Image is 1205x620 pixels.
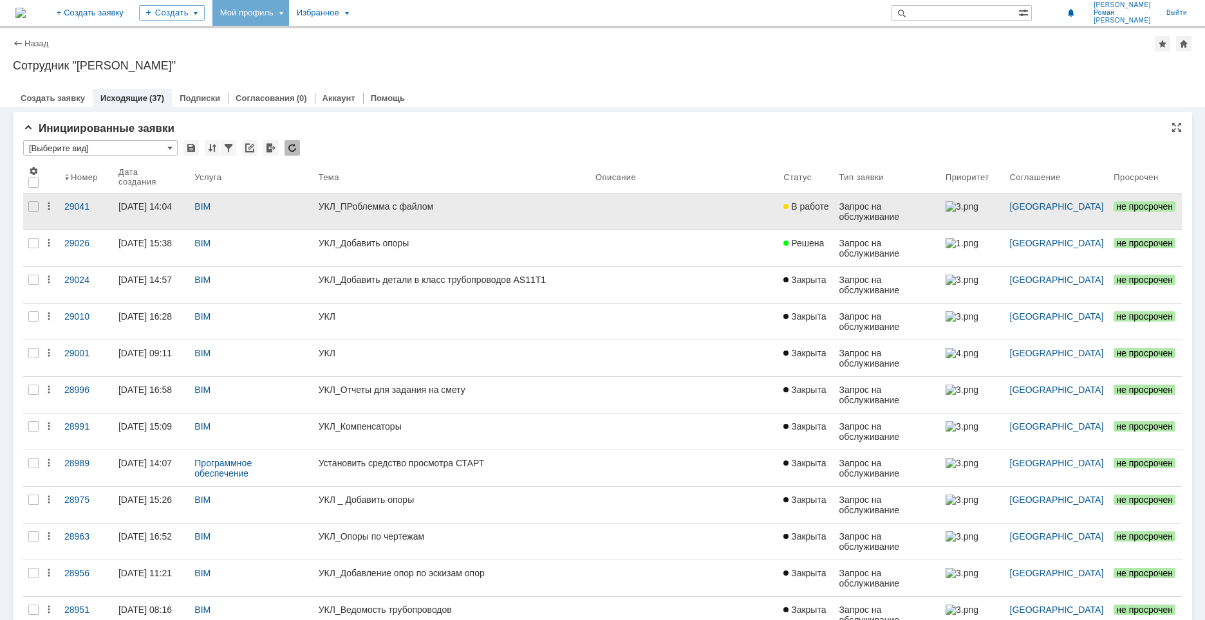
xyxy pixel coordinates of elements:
a: Закрыта [778,377,834,413]
span: Закрыта [783,311,826,322]
span: Настройки [28,166,39,176]
a: [GEOGRAPHIC_DATA] [1010,605,1104,615]
a: Закрыта [778,414,834,450]
a: УКЛ [313,304,590,340]
a: Запрос на обслуживание [834,267,940,303]
a: УКЛ [313,340,590,376]
img: 1.png [946,238,978,248]
a: Закрыта [778,304,834,340]
a: Запрос на обслуживание [834,230,940,266]
a: 29001 [59,340,113,376]
a: Закрыта [778,560,834,596]
img: 3.png [946,495,978,505]
div: 29024 [64,275,108,285]
img: 3.png [946,385,978,395]
span: Роман [1094,9,1151,17]
a: УКЛ_Компенсаторы [313,414,590,450]
a: Перейти на домашнюю страницу [15,8,26,18]
a: Назад [24,39,48,48]
a: [DATE] 14:07 [113,450,189,486]
a: BIM [194,495,210,505]
a: BIM [194,385,210,395]
div: Установить средство просмотра СТАРТ [319,458,585,468]
span: не просрочен [1114,238,1175,248]
div: УКЛ [319,311,585,322]
a: 3.png [940,560,1005,596]
a: 3.png [940,304,1005,340]
div: 28991 [64,421,108,432]
div: Запрос на обслуживание [839,238,935,259]
span: не просрочен [1114,421,1175,432]
img: 3.png [946,275,978,285]
div: Услуга [194,172,221,182]
span: не просрочен [1114,568,1175,578]
span: Решена [783,238,824,248]
a: не просрочен [1108,304,1182,340]
a: 3.png [940,267,1005,303]
img: 4.png [946,348,978,358]
a: УКЛ_Добавить детали в класс трубопроводов AS11T1 [313,267,590,303]
a: [DATE] 15:38 [113,230,189,266]
div: УКЛ_Добавить опоры [319,238,585,248]
div: 28956 [64,568,108,578]
div: Действия [44,421,54,432]
div: Тема [319,172,339,182]
div: УКЛ_Добавление опор по эскизам опор [319,568,585,578]
img: 3.png [946,201,978,212]
a: [DATE] 16:28 [113,304,189,340]
span: не просрочен [1114,275,1175,285]
div: Запрос на обслуживание [839,458,935,479]
img: 3.png [946,568,978,578]
div: [DATE] 09:11 [118,348,172,358]
a: [GEOGRAPHIC_DATA] [1010,275,1104,285]
a: Запрос на обслуживание [834,560,940,596]
div: Запрос на обслуживание [839,531,935,552]
div: [DATE] 11:21 [118,568,172,578]
a: 3.png [940,450,1005,486]
a: [GEOGRAPHIC_DATA] [1010,201,1104,212]
div: [DATE] 16:28 [118,311,172,322]
th: Дата создания [113,161,189,194]
a: Закрыта [778,487,834,523]
img: 3.png [946,421,978,432]
div: 28951 [64,605,108,615]
img: 3.png [946,311,978,322]
a: УКЛ_Отчеты для задания на смету [313,377,590,413]
div: УКЛ_ПРоблемма с файлом [319,201,585,212]
a: Подписки [180,93,220,103]
div: [DATE] 15:26 [118,495,172,505]
a: Запрос на обслуживание [834,194,940,230]
div: (0) [297,93,307,103]
div: Действия [44,311,54,322]
a: BIM [194,568,210,578]
span: Закрыта [783,568,826,578]
a: 29026 [59,230,113,266]
div: 29001 [64,348,108,358]
div: УКЛ _ Добавить опоры [319,495,585,505]
a: УКЛ_Добавить опоры [313,230,590,266]
a: 28996 [59,377,113,413]
span: Закрыта [783,421,826,432]
div: Запрос на обслуживание [839,385,935,405]
div: Скопировать ссылку на список [242,140,257,156]
a: 3.png [940,487,1005,523]
div: Добавить в избранное [1155,36,1170,51]
span: [PERSON_NAME] [1094,1,1151,9]
a: УКЛ_Опоры по чертежам [313,524,590,560]
a: BIM [194,275,210,285]
a: Помощь [371,93,405,103]
a: 29024 [59,267,113,303]
a: Запрос на обслуживание [834,487,940,523]
div: [DATE] 15:38 [118,238,172,248]
span: Закрыта [783,605,826,615]
div: [DATE] 14:57 [118,275,172,285]
a: Запрос на обслуживание [834,414,940,450]
a: [DATE] 11:21 [113,560,189,596]
a: 29041 [59,194,113,230]
img: 3.png [946,531,978,542]
a: не просрочен [1108,450,1182,486]
a: BIM [194,201,210,212]
div: Тип заявки [839,172,884,182]
div: Сортировка... [205,140,220,156]
div: [DATE] 08:16 [118,605,172,615]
